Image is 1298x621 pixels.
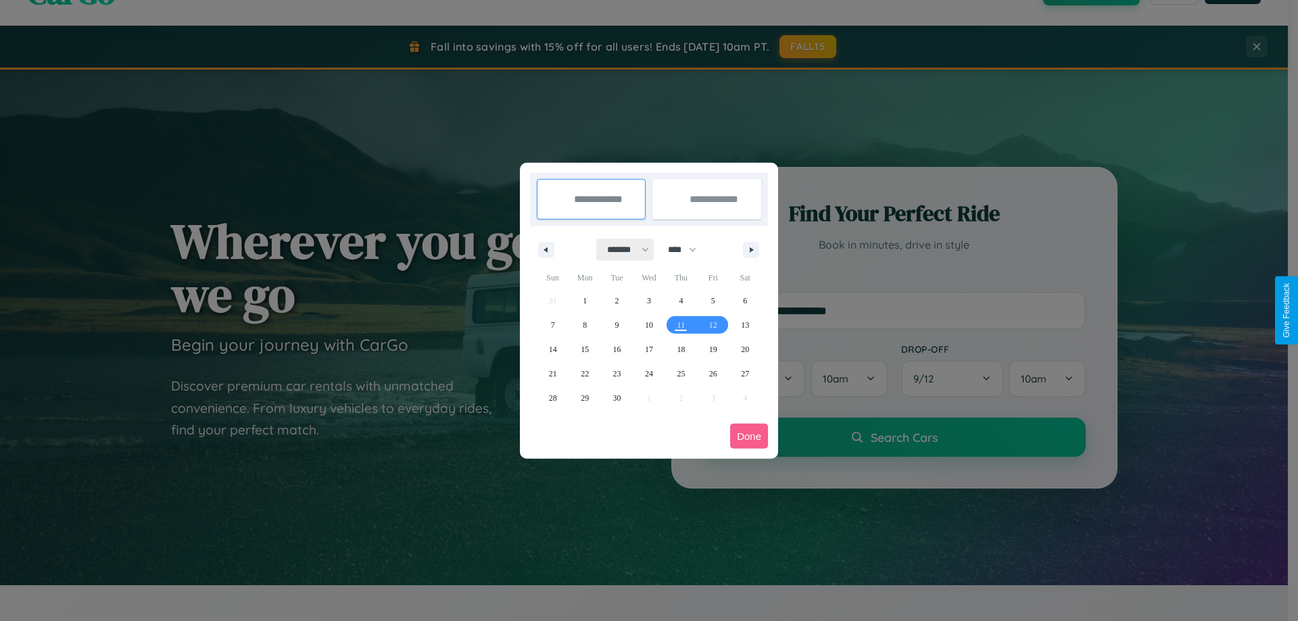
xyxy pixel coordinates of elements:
button: 23 [601,362,633,386]
button: 21 [537,362,569,386]
span: Fri [697,267,729,289]
button: 28 [537,386,569,410]
button: 20 [729,337,761,362]
button: 30 [601,386,633,410]
button: 2 [601,289,633,313]
button: 17 [633,337,665,362]
span: 23 [613,362,621,386]
button: 5 [697,289,729,313]
span: 21 [549,362,557,386]
span: 18 [677,337,685,362]
span: Tue [601,267,633,289]
button: 27 [729,362,761,386]
button: 22 [569,362,600,386]
span: 20 [741,337,749,362]
span: 1 [583,289,587,313]
span: 28 [549,386,557,410]
span: Sat [729,267,761,289]
button: 29 [569,386,600,410]
span: 17 [645,337,653,362]
button: 1 [569,289,600,313]
button: 8 [569,313,600,337]
div: Give Feedback [1282,283,1291,338]
span: 2 [615,289,619,313]
button: 9 [601,313,633,337]
button: 24 [633,362,665,386]
button: 7 [537,313,569,337]
span: 24 [645,362,653,386]
span: 26 [709,362,717,386]
span: 9 [615,313,619,337]
button: 16 [601,337,633,362]
button: 18 [665,337,697,362]
span: 29 [581,386,589,410]
span: 8 [583,313,587,337]
button: 25 [665,362,697,386]
span: 6 [743,289,747,313]
span: 5 [711,289,715,313]
span: 10 [645,313,653,337]
span: 3 [647,289,651,313]
button: 26 [697,362,729,386]
span: 7 [551,313,555,337]
span: Sun [537,267,569,289]
button: 15 [569,337,600,362]
button: 11 [665,313,697,337]
span: 15 [581,337,589,362]
span: 22 [581,362,589,386]
span: 27 [741,362,749,386]
span: Wed [633,267,665,289]
button: 19 [697,337,729,362]
span: 13 [741,313,749,337]
span: Mon [569,267,600,289]
span: 14 [549,337,557,362]
span: 30 [613,386,621,410]
button: 13 [729,313,761,337]
span: 11 [677,313,686,337]
span: 16 [613,337,621,362]
span: 4 [679,289,683,313]
button: 3 [633,289,665,313]
button: 4 [665,289,697,313]
button: 12 [697,313,729,337]
button: 6 [729,289,761,313]
button: Done [730,424,768,449]
span: Thu [665,267,697,289]
button: 10 [633,313,665,337]
span: 25 [677,362,685,386]
span: 19 [709,337,717,362]
button: 14 [537,337,569,362]
span: 12 [709,313,717,337]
